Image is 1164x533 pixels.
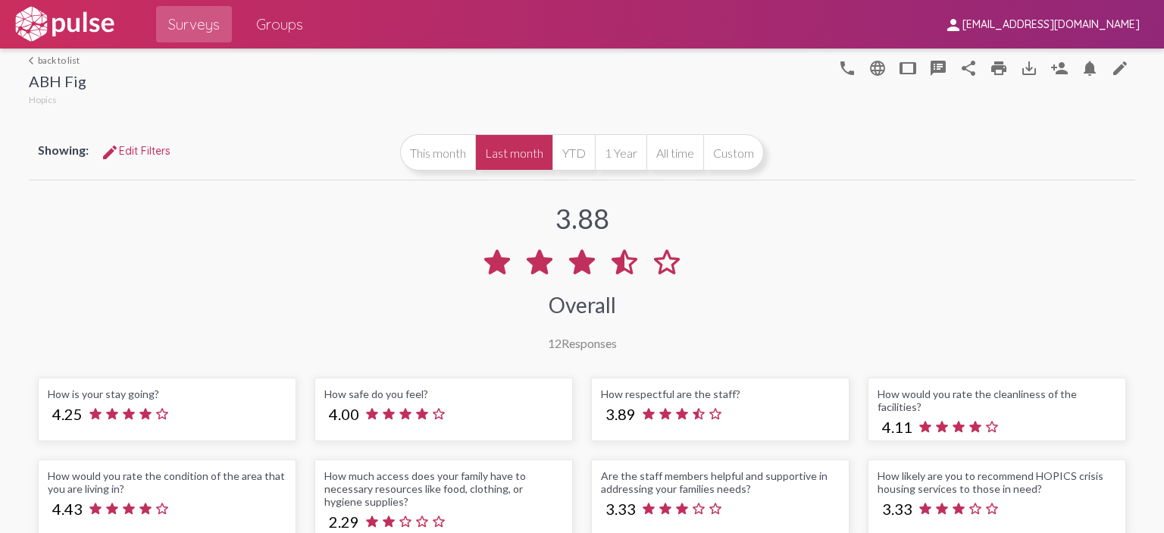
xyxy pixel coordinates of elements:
[953,52,984,83] button: Share
[29,56,38,65] mat-icon: arrow_back_ios
[878,387,1116,413] div: How would you rate the cleanliness of the facilities?
[1020,59,1038,77] mat-icon: Download
[324,387,563,400] div: How safe do you feel?
[882,418,912,436] span: 4.11
[605,500,636,518] span: 3.33
[101,143,119,161] mat-icon: Edit Filters
[52,500,83,518] span: 4.43
[324,469,563,508] div: How much access does your family have to necessary resources like food, clothing, or hygiene supp...
[1075,52,1105,83] button: Bell
[101,144,171,158] span: Edit Filters
[882,500,912,518] span: 3.33
[868,59,887,77] mat-icon: language
[601,387,840,400] div: How respectful are the staff?
[38,143,89,157] span: Showing:
[156,6,232,42] a: Surveys
[548,336,617,350] div: Responses
[923,52,953,83] button: speaker_notes
[595,134,646,171] button: 1 Year
[605,405,636,423] span: 3.89
[878,469,1116,495] div: How likely are you to recommend HOPICS crisis housing services to those in need?
[1014,52,1044,83] button: Download
[1044,52,1075,83] button: Person
[548,336,562,350] span: 12
[29,55,86,66] a: back to list
[329,513,359,531] span: 2.29
[944,16,962,34] mat-icon: person
[29,72,86,94] div: ABH Fig
[1111,59,1129,77] mat-icon: edit
[549,292,616,318] div: Overall
[256,11,303,38] span: Groups
[959,59,978,77] mat-icon: Share
[555,202,609,235] div: 3.88
[48,387,286,400] div: How is your stay going?
[12,5,117,43] img: white-logo.svg
[703,134,764,171] button: Custom
[244,6,315,42] a: Groups
[1105,52,1135,83] a: edit
[52,405,83,423] span: 4.25
[48,469,286,495] div: How would you rate the condition of the area that you are living in?
[329,405,359,423] span: 4.00
[932,10,1152,38] button: [EMAIL_ADDRESS][DOMAIN_NAME]
[400,134,475,171] button: This month
[601,469,840,495] div: Are the staff members helpful and supportive in addressing your families needs?
[646,134,703,171] button: All time
[984,52,1014,83] a: print
[838,59,856,77] mat-icon: language
[89,137,183,165] button: Edit FiltersEdit Filters
[832,52,862,83] button: language
[899,59,917,77] mat-icon: tablet
[552,134,595,171] button: YTD
[862,52,893,83] button: language
[1081,59,1099,77] mat-icon: Bell
[962,18,1140,32] span: [EMAIL_ADDRESS][DOMAIN_NAME]
[29,94,57,105] span: Hopics
[168,11,220,38] span: Surveys
[475,134,552,171] button: Last month
[893,52,923,83] button: tablet
[929,59,947,77] mat-icon: speaker_notes
[1050,59,1069,77] mat-icon: Person
[990,59,1008,77] mat-icon: print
